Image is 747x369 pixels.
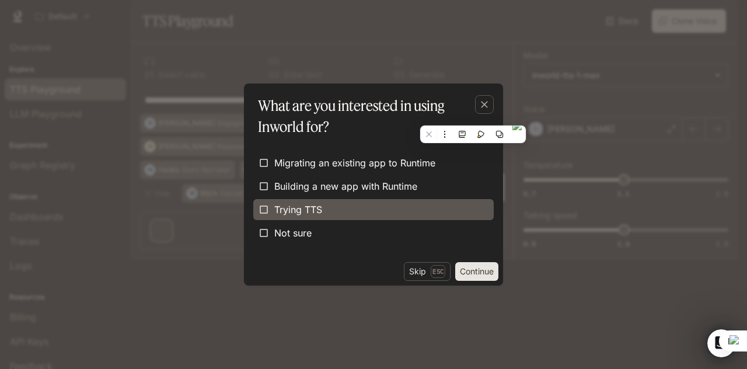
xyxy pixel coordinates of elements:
span: Building a new app with Runtime [274,179,417,193]
p: What are you interested in using Inworld for? [258,95,484,137]
button: SkipEsc [404,262,451,281]
button: Continue [455,262,498,281]
p: Esc [431,265,445,278]
span: Trying TTS [274,203,322,217]
span: Not sure [274,226,312,240]
iframe: Intercom live chat [707,329,735,357]
span: Migrating an existing app to Runtime [274,156,435,170]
